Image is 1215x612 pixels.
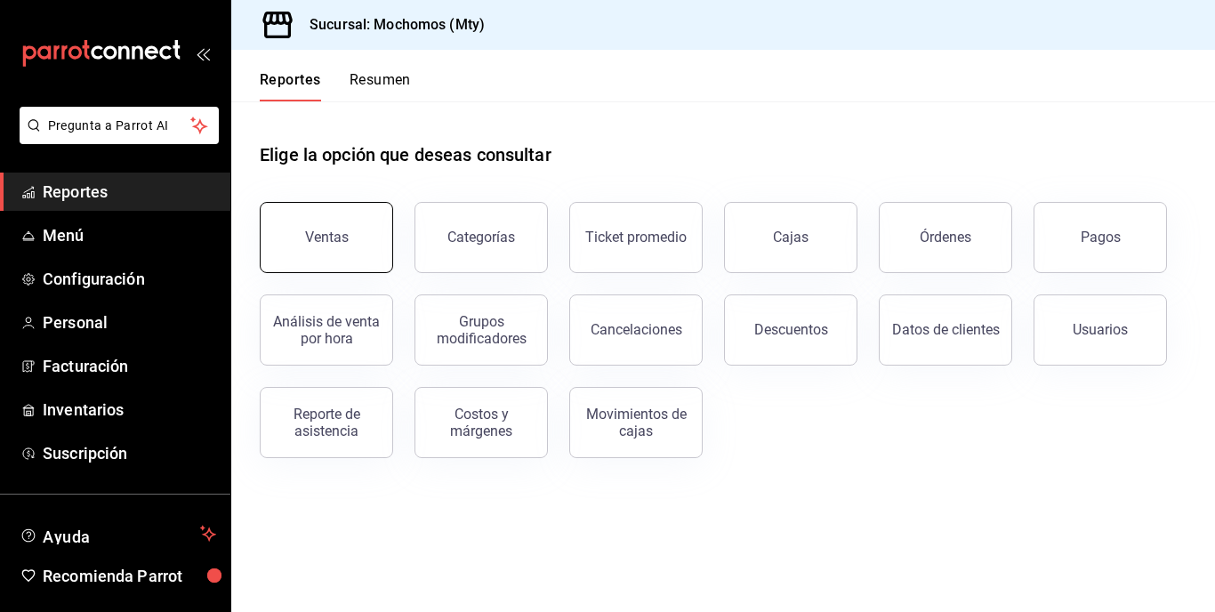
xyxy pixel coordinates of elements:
[569,202,703,273] button: Ticket promedio
[585,229,687,246] div: Ticket promedio
[447,229,515,246] div: Categorías
[260,202,393,273] button: Ventas
[724,202,857,273] a: Cajas
[271,313,382,347] div: Análisis de venta por hora
[43,310,216,334] span: Personal
[1081,229,1121,246] div: Pagos
[426,313,536,347] div: Grupos modificadores
[43,180,216,204] span: Reportes
[260,387,393,458] button: Reporte de asistencia
[295,14,485,36] h3: Sucursal: Mochomos (Mty)
[43,223,216,247] span: Menú
[260,71,411,101] div: navigation tabs
[569,294,703,366] button: Cancelaciones
[414,294,548,366] button: Grupos modificadores
[414,387,548,458] button: Costos y márgenes
[12,129,219,148] a: Pregunta a Parrot AI
[43,441,216,465] span: Suscripción
[271,406,382,439] div: Reporte de asistencia
[879,294,1012,366] button: Datos de clientes
[43,398,216,422] span: Inventarios
[305,229,349,246] div: Ventas
[20,107,219,144] button: Pregunta a Parrot AI
[43,354,216,378] span: Facturación
[43,523,193,544] span: Ayuda
[892,321,1000,338] div: Datos de clientes
[43,564,216,588] span: Recomienda Parrot
[1034,202,1167,273] button: Pagos
[920,229,971,246] div: Órdenes
[581,406,691,439] div: Movimientos de cajas
[260,294,393,366] button: Análisis de venta por hora
[260,71,321,101] button: Reportes
[426,406,536,439] div: Costos y márgenes
[591,321,682,338] div: Cancelaciones
[1034,294,1167,366] button: Usuarios
[196,46,210,60] button: open_drawer_menu
[569,387,703,458] button: Movimientos de cajas
[879,202,1012,273] button: Órdenes
[350,71,411,101] button: Resumen
[260,141,551,168] h1: Elige la opción que deseas consultar
[754,321,828,338] div: Descuentos
[773,227,809,248] div: Cajas
[414,202,548,273] button: Categorías
[724,294,857,366] button: Descuentos
[1073,321,1128,338] div: Usuarios
[43,267,216,291] span: Configuración
[48,117,191,135] span: Pregunta a Parrot AI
